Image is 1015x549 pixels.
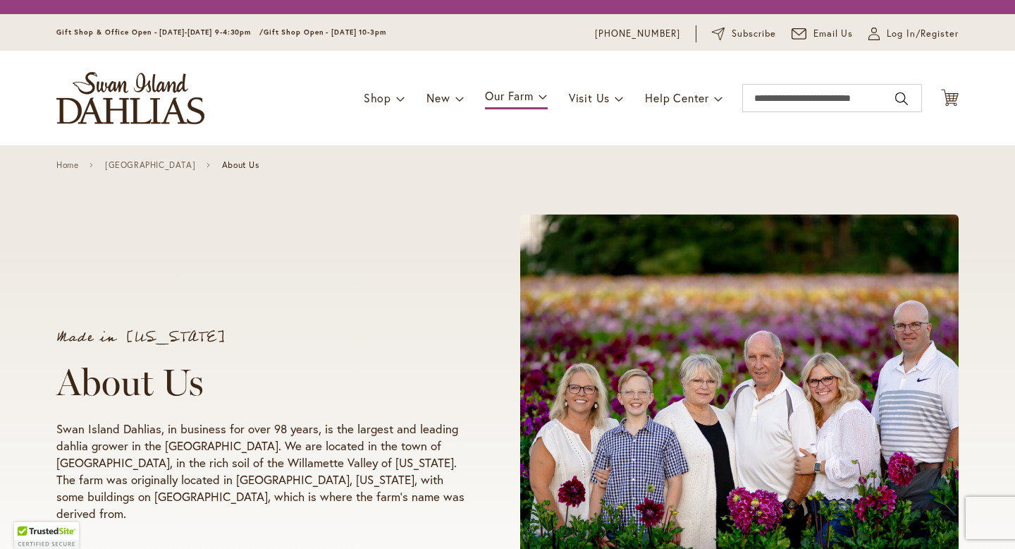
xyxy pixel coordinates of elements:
span: Shop [364,90,391,105]
span: Gift Shop & Office Open - [DATE]-[DATE] 9-4:30pm / [56,28,264,37]
h1: About Us [56,361,467,404]
span: Gift Shop Open - [DATE] 10-3pm [264,28,386,37]
span: Help Center [645,90,709,105]
a: [GEOGRAPHIC_DATA] [105,160,195,170]
a: Email Us [792,27,854,41]
span: About Us [222,160,259,170]
span: Our Farm [485,88,533,103]
span: Email Us [813,27,854,41]
span: Subscribe [732,27,776,41]
div: TrustedSite Certified [14,522,79,549]
a: [PHONE_NUMBER] [595,27,680,41]
p: Made in [US_STATE] [56,330,467,344]
p: Swan Island Dahlias, in business for over 98 years, is the largest and leading dahlia grower in t... [56,421,467,522]
a: Subscribe [712,27,776,41]
a: store logo [56,72,204,124]
span: Visit Us [569,90,610,105]
span: New [426,90,450,105]
span: Log In/Register [887,27,959,41]
button: Search [895,88,908,110]
a: Log In/Register [868,27,959,41]
a: Home [56,160,78,170]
